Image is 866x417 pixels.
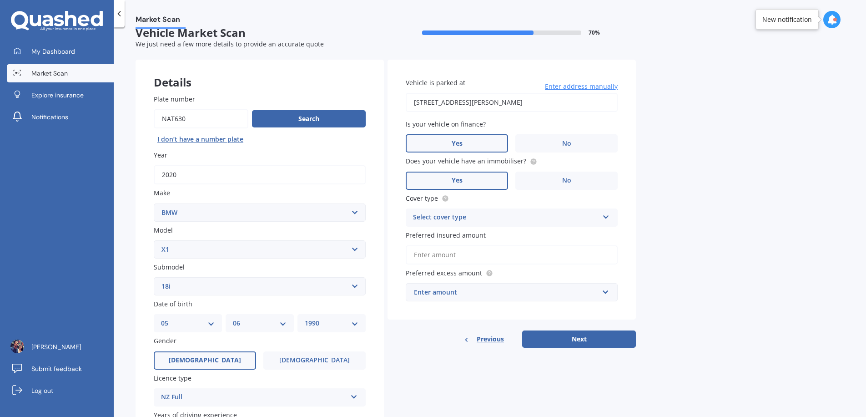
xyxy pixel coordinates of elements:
[7,42,114,61] a: My Dashboard
[31,69,68,78] span: Market Scan
[406,269,482,277] span: Preferred excess amount
[406,78,465,87] span: Vehicle is parked at
[7,86,114,104] a: Explore insurance
[7,360,114,378] a: Submit feedback
[161,392,347,403] div: NZ Full
[252,110,366,127] button: Search
[406,194,438,203] span: Cover type
[31,364,82,373] span: Submit feedback
[31,47,75,56] span: My Dashboard
[10,340,24,353] img: ACg8ocJ1hz4pqYtWO0pw8eIMrFh2EY2STAovBhXWFMOpwgTZ08hSAq7D=s96-c
[136,40,324,48] span: We just need a few more details to provide an accurate quote
[31,112,68,122] span: Notifications
[154,337,176,346] span: Gender
[562,177,571,184] span: No
[154,151,167,159] span: Year
[7,108,114,126] a: Notifications
[7,64,114,82] a: Market Scan
[154,374,191,382] span: Licence type
[413,212,599,223] div: Select cover type
[477,332,504,346] span: Previous
[154,226,173,234] span: Model
[154,165,366,184] input: YYYY
[154,300,192,308] span: Date of birth
[762,15,812,24] div: New notification
[406,245,618,264] input: Enter amount
[279,356,350,364] span: [DEMOGRAPHIC_DATA]
[7,338,114,356] a: [PERSON_NAME]
[136,60,384,87] div: Details
[562,140,571,147] span: No
[154,132,247,147] button: I don’t have a number plate
[406,157,526,166] span: Does your vehicle have an immobiliser?
[7,381,114,400] a: Log out
[545,82,618,91] span: Enter address manually
[452,140,463,147] span: Yes
[154,95,195,103] span: Plate number
[31,386,53,395] span: Log out
[522,331,636,348] button: Next
[136,15,186,27] span: Market Scan
[406,93,618,112] input: Enter address
[154,109,248,128] input: Enter plate number
[31,342,81,351] span: [PERSON_NAME]
[154,189,170,198] span: Make
[406,120,486,128] span: Is your vehicle on finance?
[406,231,486,239] span: Preferred insured amount
[31,91,84,100] span: Explore insurance
[154,263,185,271] span: Submodel
[589,30,600,36] span: 70 %
[452,177,463,184] span: Yes
[169,356,241,364] span: [DEMOGRAPHIC_DATA]
[136,26,386,40] span: Vehicle Market Scan
[414,287,599,297] div: Enter amount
